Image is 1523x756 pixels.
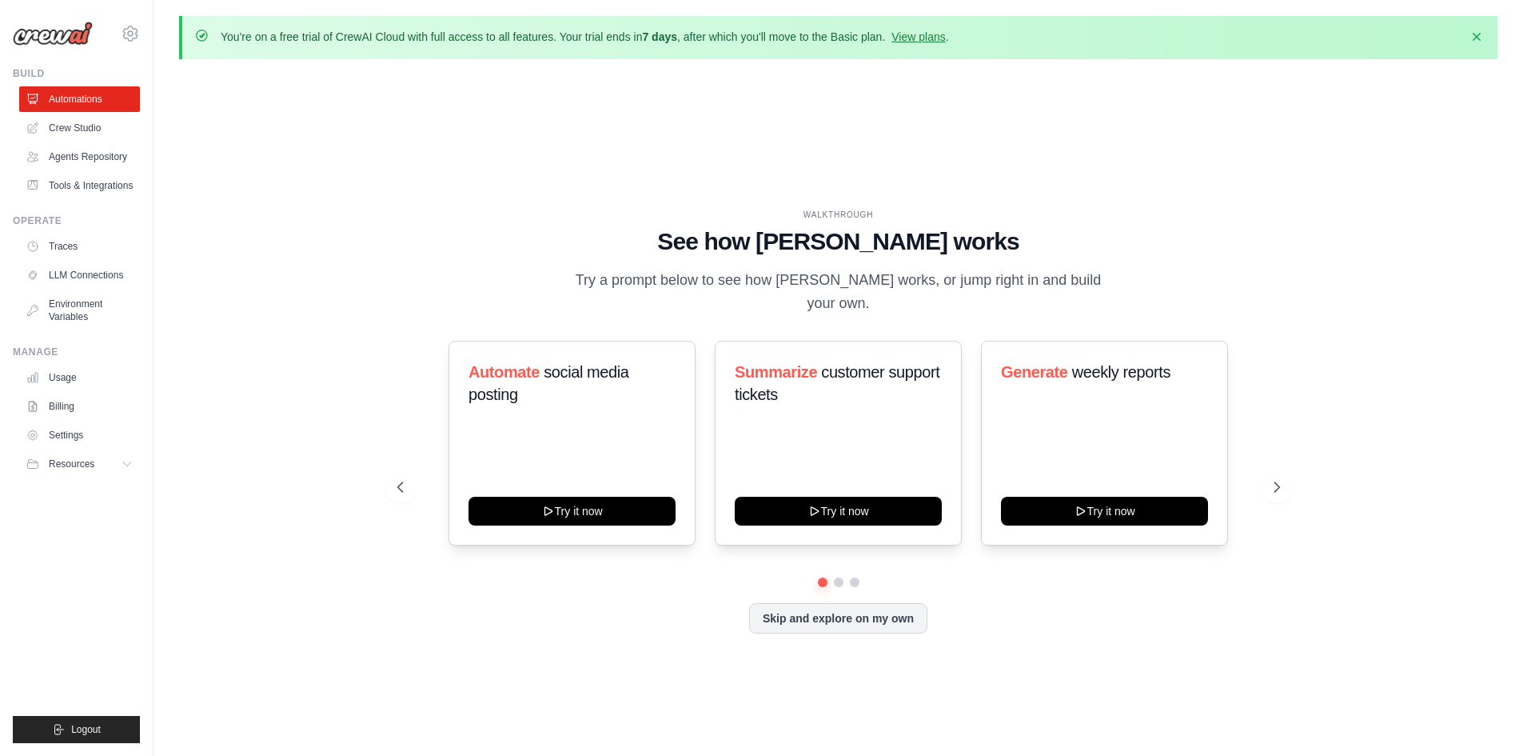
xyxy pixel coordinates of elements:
[13,346,140,358] div: Manage
[397,227,1280,256] h1: See how [PERSON_NAME] works
[397,209,1280,221] div: WALKTHROUGH
[13,716,140,743] button: Logout
[19,173,140,198] a: Tools & Integrations
[735,497,942,526] button: Try it now
[735,363,817,381] span: Summarize
[19,291,140,330] a: Environment Variables
[19,394,140,419] a: Billing
[49,458,94,470] span: Resources
[735,363,939,403] span: customer support tickets
[468,363,629,403] span: social media posting
[570,269,1107,316] p: Try a prompt below to see how [PERSON_NAME] works, or jump right in and build your own.
[13,214,140,227] div: Operate
[13,22,93,46] img: Logo
[19,365,140,390] a: Usage
[468,497,676,526] button: Try it now
[19,86,140,112] a: Automations
[891,30,945,43] a: View plans
[19,262,140,288] a: LLM Connections
[19,144,140,170] a: Agents Repository
[1001,363,1068,381] span: Generate
[19,422,140,448] a: Settings
[13,67,140,80] div: Build
[221,29,949,45] p: You're on a free trial of CrewAI Cloud with full access to all features. Your trial ends in , aft...
[19,451,140,477] button: Resources
[1001,497,1208,526] button: Try it now
[749,603,927,634] button: Skip and explore on my own
[1072,363,1170,381] span: weekly reports
[19,234,140,259] a: Traces
[468,363,540,381] span: Automate
[642,30,677,43] strong: 7 days
[71,723,101,736] span: Logout
[19,115,140,141] a: Crew Studio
